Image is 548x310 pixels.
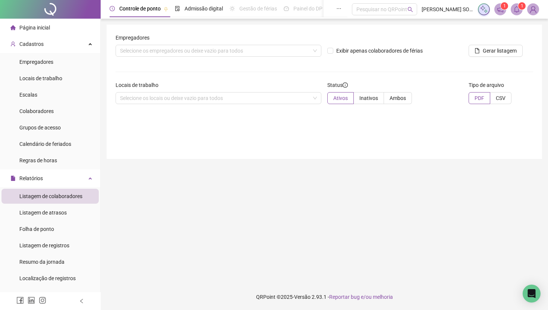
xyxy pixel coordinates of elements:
span: Regras de horas [19,157,57,163]
span: CSV [496,95,506,101]
span: file [475,48,480,53]
sup: 1 [518,2,526,10]
span: Exibir apenas colaboradores de férias [333,47,426,55]
span: left [79,298,84,304]
span: Tipo de arquivo [469,81,504,89]
span: notification [497,6,504,13]
span: Relatórios [19,175,43,181]
button: Gerar listagem [469,45,523,57]
span: info-circle [343,82,348,88]
span: Cadastros [19,41,44,47]
span: linkedin [28,297,35,304]
span: bell [513,6,520,13]
span: Gerar listagem [483,47,517,55]
span: Localização de registros [19,275,76,281]
span: [PERSON_NAME] SOLUCOES EM FOLHA [422,5,473,13]
span: pushpin [164,7,168,11]
span: PDF [475,95,484,101]
span: Listagem de colaboradores [19,193,82,199]
span: Página inicial [19,25,50,31]
span: Calendário de feriados [19,141,71,147]
span: Controle de ponto [119,6,161,12]
span: Listagem de atrasos [19,210,67,216]
span: 1 [521,3,523,9]
span: user-add [10,41,16,47]
label: Empregadores [116,34,154,42]
span: Admissão digital [185,6,223,12]
span: Reportar bug e/ou melhoria [329,294,393,300]
img: 67889 [527,4,539,15]
span: Locais de trabalho [19,75,62,81]
img: sparkle-icon.fc2bf0ac1784a2077858766a79e2daf3.svg [480,5,488,13]
span: instagram [39,297,46,304]
span: Escalas [19,92,37,98]
span: Colaboradores [19,108,54,114]
sup: 1 [501,2,508,10]
span: Painel do DP [293,6,322,12]
label: Locais de trabalho [116,81,163,89]
span: Banco de Horas [19,292,56,298]
span: dashboard [284,6,289,11]
span: Empregadores [19,59,53,65]
span: file-done [175,6,180,11]
span: Resumo da jornada [19,259,64,265]
span: clock-circle [110,6,115,11]
div: Open Intercom Messenger [523,285,541,303]
span: facebook [16,297,24,304]
span: sun [230,6,235,11]
footer: QRPoint © 2025 - 2.93.1 - [101,284,548,310]
span: Folha de ponto [19,226,54,232]
span: search [407,7,413,12]
span: Inativos [359,95,378,101]
span: Versão [294,294,311,300]
span: Listagem de registros [19,242,69,248]
span: 1 [503,3,506,9]
span: home [10,25,16,30]
span: Ambos [390,95,406,101]
span: file [10,176,16,181]
span: Gestão de férias [239,6,277,12]
span: Grupos de acesso [19,125,61,131]
span: Ativos [333,95,348,101]
span: Status [327,81,348,89]
span: ellipsis [336,6,341,11]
